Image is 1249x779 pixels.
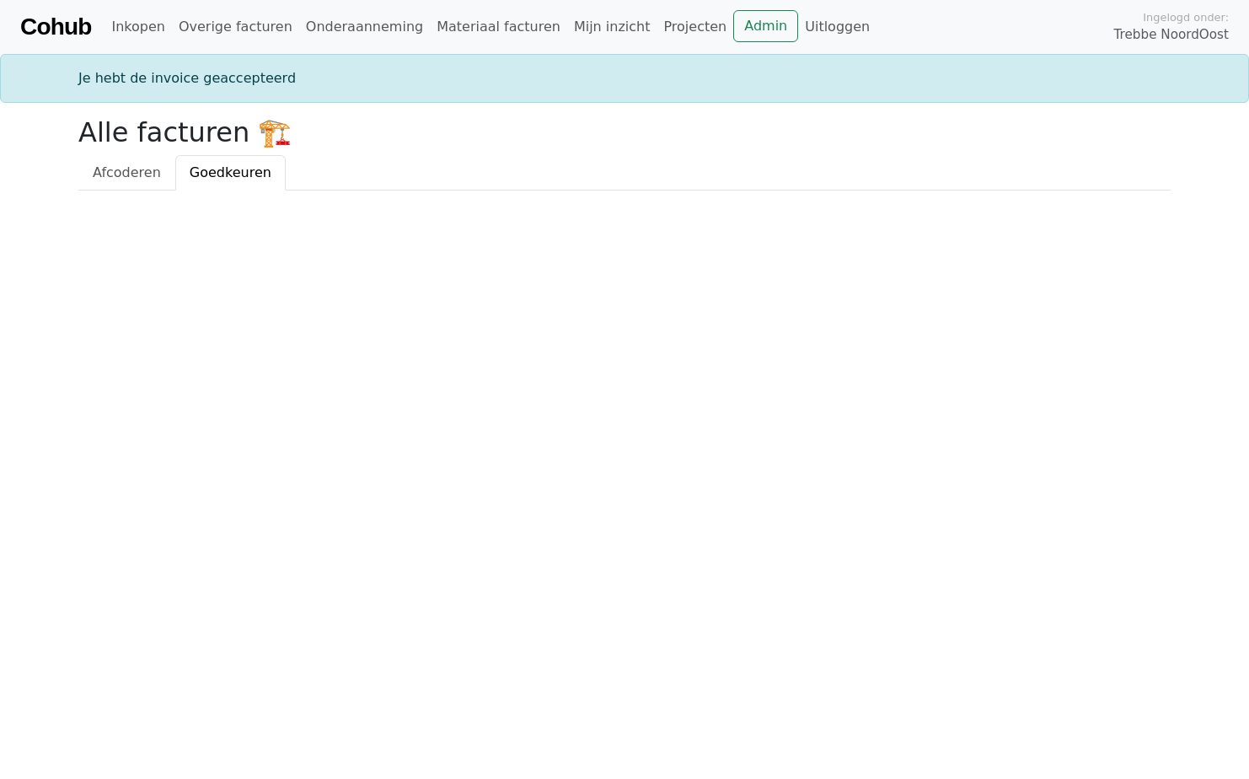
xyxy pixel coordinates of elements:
[657,10,733,44] a: Projecten
[78,116,1171,148] h2: Alle facturen 🏗️
[20,7,91,47] a: Cohub
[798,10,876,44] a: Uitloggen
[1143,9,1229,25] span: Ingelogd onder:
[68,68,1181,89] div: Je hebt de invoice geaccepteerd
[1114,25,1229,45] span: Trebbe NoordOost
[430,10,567,44] a: Materiaal facturen
[172,10,299,44] a: Overige facturen
[78,155,175,191] a: Afcoderen
[567,10,657,44] a: Mijn inzicht
[175,155,286,191] a: Goedkeuren
[299,10,430,44] a: Onderaanneming
[93,164,161,180] span: Afcoderen
[105,10,171,44] a: Inkopen
[190,164,271,180] span: Goedkeuren
[733,10,798,42] a: Admin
